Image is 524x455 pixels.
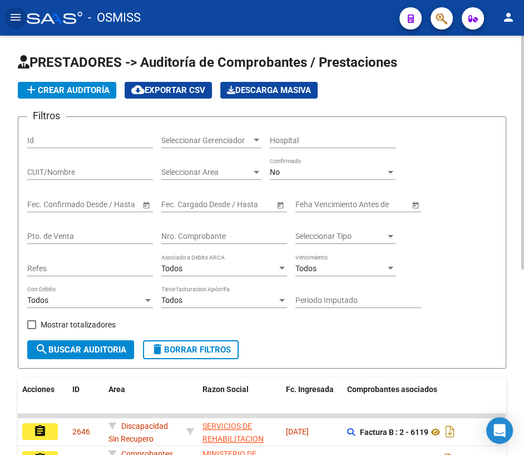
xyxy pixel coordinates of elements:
[295,232,385,241] span: Seleccionar Tipo
[18,378,68,427] datatable-header-cell: Acciones
[360,428,428,437] strong: Factura B : 2 - 6119
[77,200,132,209] input: Fecha fin
[198,378,281,427] datatable-header-cell: Razon Social
[33,424,47,438] mat-icon: assignment
[220,82,318,99] app-download-masive: Descarga masiva de comprobantes (adjuntos)
[18,55,397,70] span: PRESTADORES -> Auditoría de Comprobantes / Prestaciones
[27,340,134,359] button: Buscar Auditoria
[140,199,152,211] button: Open calendar
[227,85,311,95] span: Descarga Masiva
[68,378,104,427] datatable-header-cell: ID
[131,83,145,96] mat-icon: cloud_download
[161,168,251,177] span: Seleccionar Area
[286,427,309,436] span: [DATE]
[72,427,90,436] span: 2646
[161,264,182,273] span: Todos
[22,385,55,394] span: Acciones
[274,199,286,211] button: Open calendar
[27,296,48,305] span: Todos
[151,345,231,355] span: Borrar Filtros
[18,82,116,99] button: Crear Auditoría
[143,340,239,359] button: Borrar Filtros
[35,343,48,356] mat-icon: search
[502,11,515,24] mat-icon: person
[24,83,38,96] mat-icon: add
[343,378,507,427] datatable-header-cell: Comprobantes asociados
[27,200,68,209] input: Fecha inicio
[151,343,164,356] mat-icon: delete
[281,378,343,427] datatable-header-cell: Fc. Ingresada
[161,296,182,305] span: Todos
[104,378,182,427] datatable-header-cell: Area
[202,385,249,394] span: Razon Social
[295,264,317,273] span: Todos
[27,108,66,124] h3: Filtros
[125,82,212,99] button: Exportar CSV
[409,199,421,211] button: Open calendar
[161,200,202,209] input: Fecha inicio
[9,11,22,24] mat-icon: menu
[202,420,277,443] div: - 30714134368
[443,423,457,441] i: Descargar documento
[270,168,280,177] span: No
[88,6,141,30] span: - OSMISS
[220,82,318,99] button: Descarga Masiva
[347,385,437,394] span: Comprobantes asociados
[41,318,116,331] span: Mostrar totalizadores
[108,422,168,443] span: Discapacidad Sin Recupero
[131,85,205,95] span: Exportar CSV
[211,200,266,209] input: Fecha fin
[24,85,110,95] span: Crear Auditoría
[286,385,334,394] span: Fc. Ingresada
[72,385,80,394] span: ID
[486,417,513,444] div: Open Intercom Messenger
[35,345,126,355] span: Buscar Auditoria
[108,385,125,394] span: Area
[161,136,251,145] span: Seleccionar Gerenciador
